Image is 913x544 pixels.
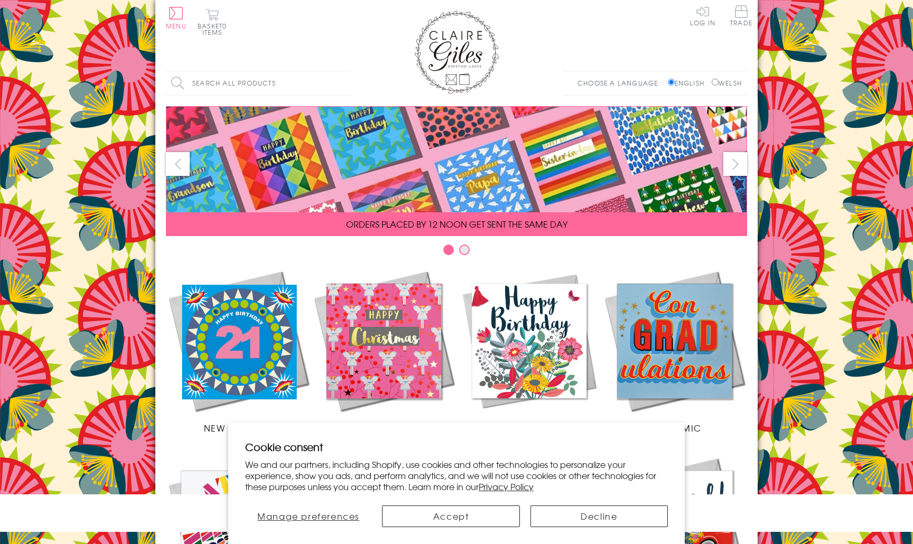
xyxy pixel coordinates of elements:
input: English [668,79,675,86]
h2: Cookie consent [245,439,668,454]
button: Basket0 items [198,8,227,35]
span: Trade [730,5,752,26]
a: Christmas [311,268,456,434]
input: Search all products [166,71,351,95]
span: New Releases [204,421,273,434]
span: ORDERS PLACED BY 12 NOON GET SENT THE SAME DAY [346,218,567,230]
a: Log In [690,5,715,26]
button: Decline [530,505,668,527]
button: prev [166,152,190,176]
a: Privacy Policy [479,480,534,493]
input: Search [340,71,351,95]
p: We and our partners, including Shopify, use cookies and other technologies to personalize your ex... [245,459,668,492]
p: Choose a language: [577,78,666,88]
span: Birthdays [504,421,554,434]
button: next [723,152,747,176]
a: Birthdays [456,268,602,434]
img: Claire Giles Greetings Cards [414,11,499,94]
a: Trade [730,5,752,28]
span: Academic [647,421,702,434]
span: Manage preferences [257,510,359,522]
button: Manage preferences [245,505,371,527]
span: Menu [166,21,187,31]
button: Carousel Page 2 [459,245,470,255]
div: Carousel Pagination [166,244,747,260]
button: Accept [382,505,519,527]
span: Christmas [357,421,411,434]
input: Welsh [712,79,719,86]
label: English [668,78,710,88]
span: 0 items [202,21,227,37]
a: Academic [602,268,747,434]
a: New Releases [166,268,311,434]
button: Carousel Page 1 (Current Slide) [443,245,454,255]
label: Welsh [712,78,742,88]
button: Menu [166,7,187,29]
